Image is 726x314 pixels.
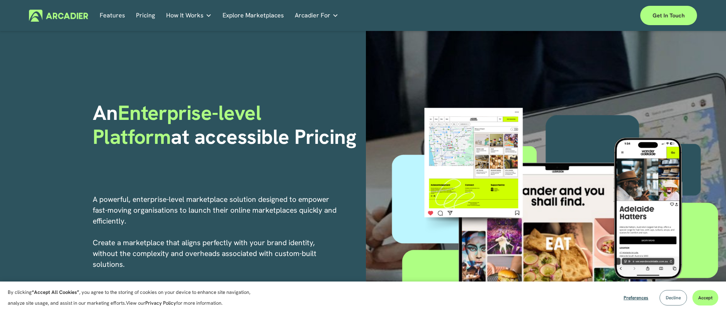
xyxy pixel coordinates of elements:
a: Get in touch [640,6,697,25]
p: A powerful, enterprise-level marketplace solution designed to empower fast-moving organisations t... [93,194,338,292]
a: Features [100,9,125,21]
a: Explore Marketplaces [223,9,284,21]
strong: “Accept All Cookies” [32,289,79,295]
span: I [93,281,194,291]
span: Preferences [624,295,648,301]
button: Preferences [618,290,654,305]
a: s a Marketplace right for you? [95,281,194,291]
div: Chat-Widget [687,277,726,314]
a: folder dropdown [166,9,212,21]
a: Pricing [136,9,155,21]
button: Decline [660,290,687,305]
img: Arcadier [29,10,88,22]
a: folder dropdown [295,9,338,21]
span: Enterprise-level Platform [93,99,267,150]
span: Arcadier For [295,10,330,21]
span: Decline [666,295,681,301]
span: How It Works [166,10,204,21]
a: Privacy Policy [145,300,176,306]
iframe: Chat Widget [687,277,726,314]
p: By clicking , you agree to the storing of cookies on your device to enhance site navigation, anal... [8,287,259,309]
h1: An at accessible Pricing [93,101,360,149]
